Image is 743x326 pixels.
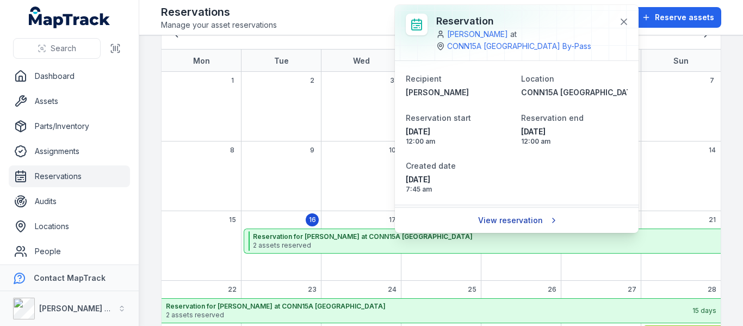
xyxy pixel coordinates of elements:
a: Assignments [9,140,130,162]
button: Reserve assets [635,7,721,28]
span: 26 [548,285,556,294]
strong: Contact MapTrack [34,273,106,282]
span: Recipient [406,74,442,83]
span: 27 [628,285,636,294]
button: Search [13,38,101,59]
span: [DATE] [406,174,512,185]
span: 25 [468,285,476,294]
strong: Mon [193,56,210,65]
span: 21 [709,216,716,224]
a: Reservations [9,165,130,187]
strong: Sun [673,56,689,65]
time: 9/30/2025, 12:00:00 AM [521,126,628,146]
span: 7:45 am [406,185,512,194]
span: 12:00 am [406,137,512,146]
span: 1 [231,76,234,85]
span: 2 assets reserved [166,311,691,319]
span: Reservation end [521,113,584,122]
time: 9/16/2025, 12:00:00 AM [406,126,512,146]
a: View reservation [471,210,563,231]
span: 23 [308,285,317,294]
a: MapTrack [29,7,110,28]
span: at [510,29,517,40]
span: Reserve assets [655,12,714,23]
span: Search [51,43,76,54]
a: CONN15A [GEOGRAPHIC_DATA] By-Pass [521,87,628,98]
span: 14 [709,146,716,155]
time: 9/8/2025, 7:45:09 AM [406,174,512,194]
span: Created date [406,161,456,170]
span: 24 [388,285,397,294]
span: CONN15A [GEOGRAPHIC_DATA] By-Pass [521,88,672,97]
a: People [9,241,130,262]
span: Reservation start [406,113,471,122]
span: [DATE] [521,126,628,137]
span: 12:00 am [521,137,628,146]
span: 28 [708,285,716,294]
a: Audits [9,190,130,212]
span: 9 [310,146,314,155]
span: Location [521,74,554,83]
span: 10 [389,146,396,155]
a: Parts/Inventory [9,115,130,137]
a: CONN15A [GEOGRAPHIC_DATA] By-Pass [447,41,591,52]
span: 16 [309,216,316,224]
a: Dashboard [9,65,130,87]
a: Assets [9,90,130,112]
h2: Reservations [161,4,277,20]
strong: Wed [353,56,370,65]
a: [PERSON_NAME] [447,29,508,40]
span: 8 [230,146,234,155]
span: 3 [390,76,394,85]
h3: Reservation [436,14,610,29]
span: [DATE] [406,126,512,137]
strong: Reservation for [PERSON_NAME] at CONN15A [GEOGRAPHIC_DATA] [166,302,691,311]
span: 22 [228,285,237,294]
span: Manage your asset reservations [161,20,277,30]
strong: Tue [274,56,289,65]
button: Reservation for [PERSON_NAME] at CONN15A [GEOGRAPHIC_DATA]2 assets reserved15 days [162,298,721,323]
span: 7 [710,76,714,85]
strong: [PERSON_NAME] Group [39,304,128,313]
span: 2 [310,76,314,85]
span: 15 [229,216,236,224]
a: [PERSON_NAME] [406,87,512,98]
span: 17 [389,216,396,224]
a: Locations [9,216,130,237]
